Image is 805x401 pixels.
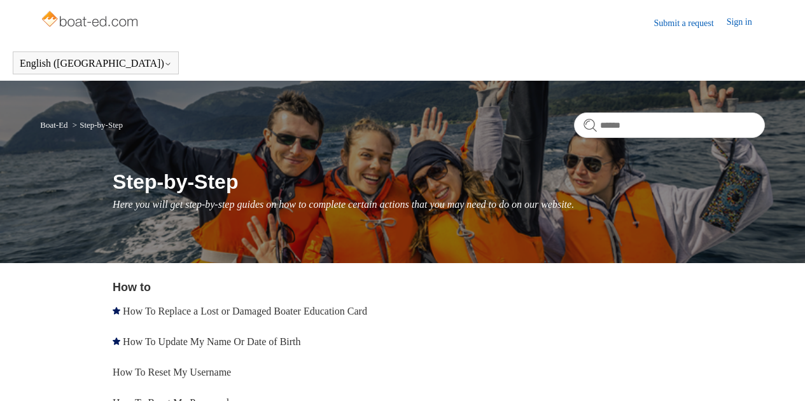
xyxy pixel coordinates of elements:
a: Sign in [727,15,765,31]
a: How to [113,281,151,294]
li: Boat-Ed [40,120,70,130]
p: Here you will get step-by-step guides on how to complete certain actions that you may need to do ... [113,197,765,212]
h1: Step-by-Step [113,167,765,197]
button: English ([GEOGRAPHIC_DATA]) [20,58,172,69]
a: Submit a request [654,17,727,30]
li: Step-by-Step [70,120,123,130]
a: Boat-Ed [40,120,67,130]
a: How To Reset My Username [113,367,231,377]
svg: Promoted article [113,337,120,345]
div: Live chat [762,358,795,391]
svg: Promoted article [113,307,120,315]
a: How To Replace a Lost or Damaged Boater Education Card [123,306,367,316]
img: Boat-Ed Help Center home page [40,8,141,33]
input: Search [574,112,765,138]
a: How To Update My Name Or Date of Birth [123,336,300,347]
